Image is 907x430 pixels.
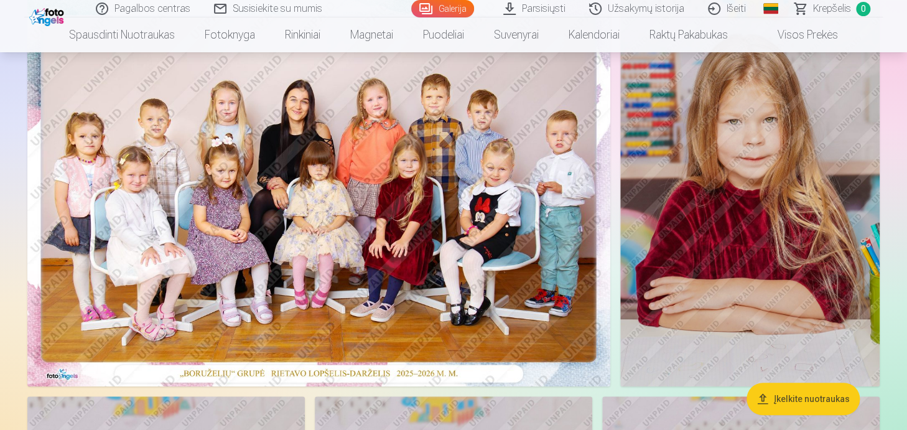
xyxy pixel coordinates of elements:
a: Spausdinti nuotraukas [54,17,190,52]
a: Visos prekės [743,17,853,52]
a: Kalendoriai [554,17,635,52]
img: /fa2 [29,5,67,26]
a: Magnetai [335,17,408,52]
span: 0 [856,2,870,16]
button: Įkelkite nuotraukas [747,383,860,415]
a: Puodeliai [408,17,479,52]
a: Suvenyrai [479,17,554,52]
a: Fotoknyga [190,17,270,52]
span: Krepšelis [813,1,851,16]
a: Rinkiniai [270,17,335,52]
a: Raktų pakabukas [635,17,743,52]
